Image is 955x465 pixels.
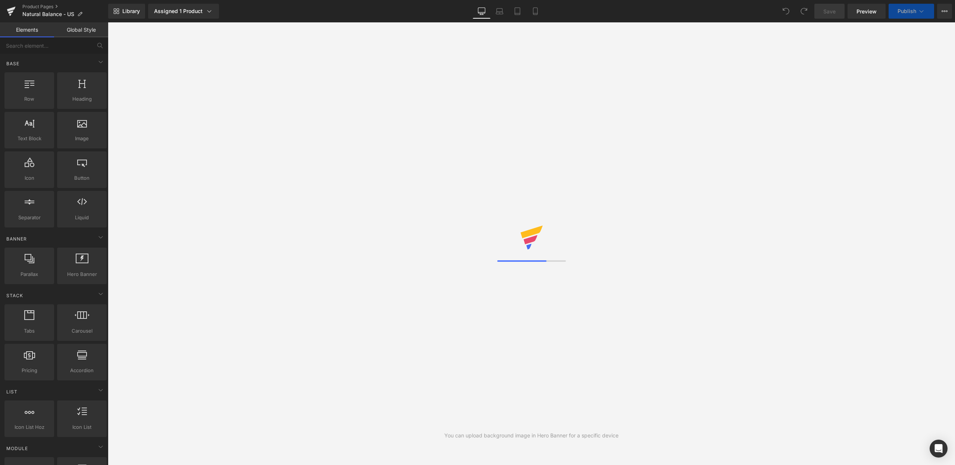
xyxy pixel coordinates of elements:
[7,327,52,335] span: Tabs
[848,4,886,19] a: Preview
[823,7,836,15] span: Save
[526,4,544,19] a: Mobile
[22,11,74,17] span: Natural Balance - US
[54,22,108,37] a: Global Style
[7,270,52,278] span: Parallax
[22,4,108,10] a: Product Pages
[6,292,24,299] span: Stack
[59,270,104,278] span: Hero Banner
[889,4,934,19] button: Publish
[7,214,52,221] span: Separator
[7,423,52,431] span: Icon List Hoz
[444,431,619,440] div: You can upload background image in Hero Banner for a specific device
[508,4,526,19] a: Tablet
[154,7,213,15] div: Assigned 1 Product
[59,95,104,103] span: Heading
[122,8,140,15] span: Library
[59,174,104,182] span: Button
[930,440,948,458] div: Open Intercom Messenger
[857,7,877,15] span: Preview
[491,4,508,19] a: Laptop
[59,214,104,221] span: Liquid
[7,135,52,142] span: Text Block
[6,235,28,242] span: Banner
[6,388,18,395] span: List
[937,4,952,19] button: More
[7,95,52,103] span: Row
[59,327,104,335] span: Carousel
[108,4,145,19] a: New Library
[6,60,20,67] span: Base
[473,4,491,19] a: Desktop
[6,445,29,452] span: Module
[898,8,916,14] span: Publish
[7,174,52,182] span: Icon
[7,367,52,374] span: Pricing
[59,367,104,374] span: Accordion
[779,4,793,19] button: Undo
[59,423,104,431] span: Icon List
[59,135,104,142] span: Image
[796,4,811,19] button: Redo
